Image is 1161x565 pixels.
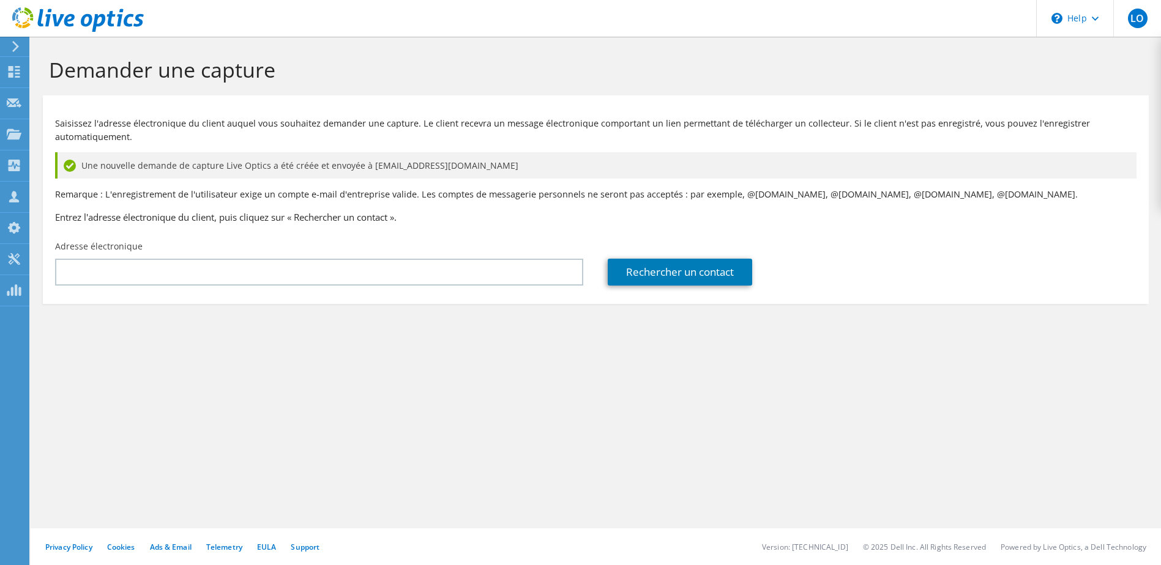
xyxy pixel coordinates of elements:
h3: Entrez l'adresse électronique du client, puis cliquez sur « Rechercher un contact ». [55,210,1137,224]
li: Version: [TECHNICAL_ID] [762,542,848,552]
p: Saisissez l'adresse électronique du client auquel vous souhaitez demander une capture. Le client ... [55,117,1137,144]
a: Rechercher un contact [608,259,752,286]
a: Privacy Policy [45,542,92,552]
svg: \n [1051,13,1062,24]
a: EULA [257,542,276,552]
a: Ads & Email [150,542,192,552]
a: Cookies [107,542,135,552]
li: © 2025 Dell Inc. All Rights Reserved [863,542,986,552]
span: LO [1128,9,1148,28]
a: Telemetry [206,542,242,552]
label: Adresse électronique [55,240,143,253]
li: Powered by Live Optics, a Dell Technology [1001,542,1146,552]
span: Une nouvelle demande de capture Live Optics a été créée et envoyée à [EMAIL_ADDRESS][DOMAIN_NAME] [81,159,518,172]
p: Remarque : L'enregistrement de l'utilisateur exige un compte e-mail d'entreprise valide. Les comp... [55,188,1137,201]
a: Support [291,542,319,552]
h1: Demander une capture [49,57,1137,83]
